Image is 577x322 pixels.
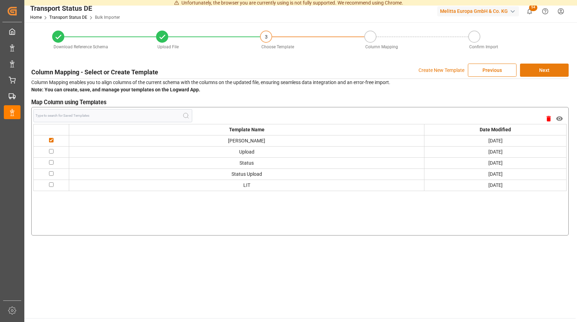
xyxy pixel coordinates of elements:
[31,98,569,107] h3: Map Column using Templates
[35,113,182,118] input: Type to search for Saved Templates
[69,157,424,168] td: Status
[520,64,569,77] button: Next
[522,3,537,19] button: show 54 new notifications
[261,44,294,49] span: Choose Template
[69,180,424,191] td: LIT
[69,146,424,157] td: Upload
[49,15,87,20] a: Transport Status DE
[31,87,200,92] strong: Note: You can create, save, and manage your templates on the Logward App.
[69,168,424,180] td: Status Upload
[437,5,522,18] button: Melitta Europa GmbH & Co. KG
[30,15,42,20] a: Home
[365,44,398,49] span: Column Mapping
[424,135,567,146] td: [DATE]
[424,168,567,180] td: [DATE]
[424,124,567,135] th: Date Modified
[418,64,464,77] p: Create New Template
[469,44,498,49] span: Confirm Import
[437,6,519,16] div: Melitta Europa GmbH & Co. KG
[31,79,569,93] p: Column Mapping enables you to align columns of the current schema with the columns on the updated...
[69,135,424,146] td: [PERSON_NAME]
[54,44,108,49] span: Download Reference Schema
[537,3,553,19] button: Help Center
[31,67,158,77] h3: Column Mapping - Select or Create Template
[30,3,120,14] div: Transport Status DE
[424,146,567,157] td: [DATE]
[69,124,424,135] th: Template Name
[424,180,567,191] td: [DATE]
[157,44,179,49] span: Upload File
[424,157,567,168] td: [DATE]
[468,64,517,77] button: Previous
[261,31,271,43] div: 3
[529,4,537,11] span: 54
